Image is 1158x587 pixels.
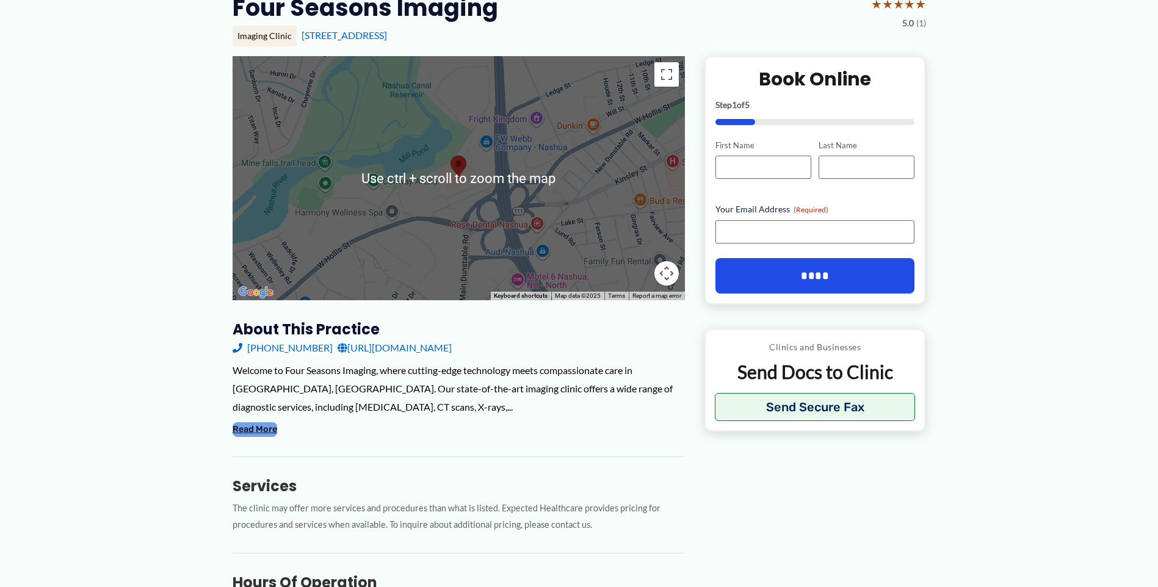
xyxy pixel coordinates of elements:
a: Report a map error [632,292,681,299]
a: [URL][DOMAIN_NAME] [338,339,452,357]
span: 5.0 [902,15,914,31]
label: First Name [715,140,811,151]
p: Clinics and Businesses [715,339,916,355]
h2: Book Online [715,67,915,91]
button: Read More [233,422,277,437]
span: 5 [745,99,750,110]
span: Map data ©2025 [555,292,601,299]
p: The clinic may offer more services and procedures than what is listed. Expected Healthcare provid... [233,500,685,533]
span: (1) [916,15,926,31]
a: Terms [608,292,625,299]
a: [PHONE_NUMBER] [233,339,333,357]
p: Step of [715,101,915,109]
button: Map camera controls [654,261,679,286]
label: Last Name [819,140,914,151]
label: Your Email Address [715,203,915,215]
div: Welcome to Four Seasons Imaging, where cutting-edge technology meets compassionate care in [GEOGR... [233,361,685,416]
h3: Services [233,477,685,495]
span: 1 [732,99,737,110]
div: Imaging Clinic [233,26,297,46]
a: [STREET_ADDRESS] [302,29,387,41]
button: Toggle fullscreen view [654,62,679,87]
span: (Required) [794,205,828,214]
a: Open this area in Google Maps (opens a new window) [236,284,276,300]
button: Send Secure Fax [715,393,916,421]
img: Google [236,284,276,300]
p: Send Docs to Clinic [715,360,916,384]
h3: About this practice [233,320,685,339]
button: Keyboard shortcuts [494,292,548,300]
